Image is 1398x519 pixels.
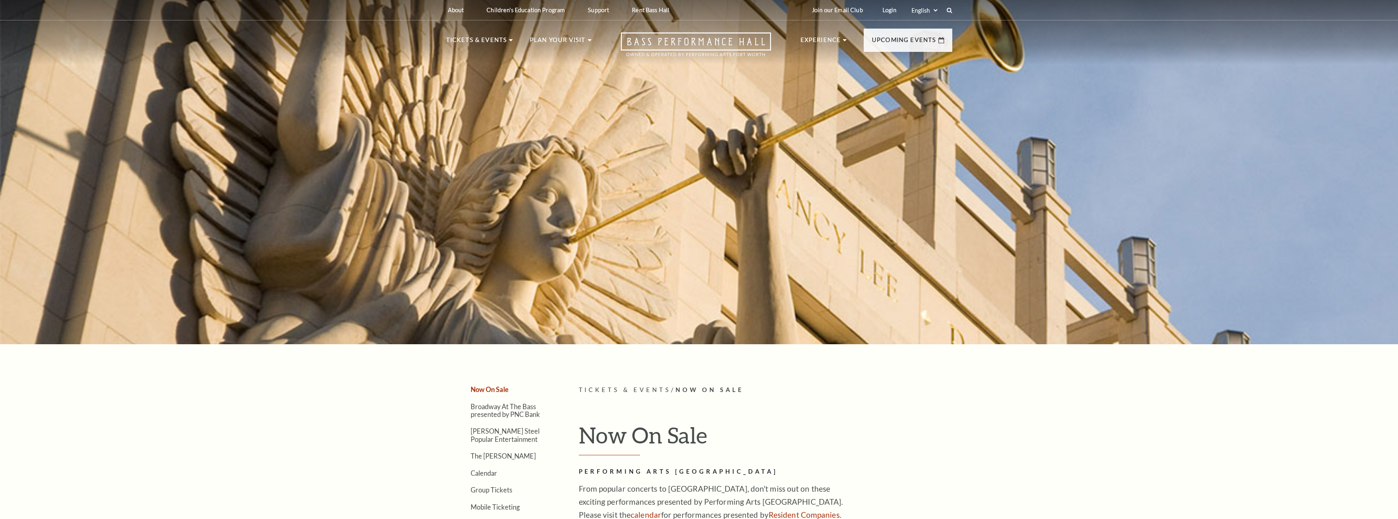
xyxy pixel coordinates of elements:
[676,386,744,393] span: Now On Sale
[471,427,540,443] a: [PERSON_NAME] Steel Popular Entertainment
[471,403,540,418] a: Broadway At The Bass presented by PNC Bank
[471,452,536,460] a: The [PERSON_NAME]
[530,35,586,50] p: Plan Your Visit
[446,35,507,50] p: Tickets & Events
[471,486,512,494] a: Group Tickets
[910,7,939,14] select: Select:
[579,467,844,477] h2: Performing Arts [GEOGRAPHIC_DATA]
[872,35,936,50] p: Upcoming Events
[471,503,520,511] a: Mobile Ticketing
[448,7,464,13] p: About
[579,386,671,393] span: Tickets & Events
[579,422,952,455] h1: Now On Sale
[471,385,509,393] a: Now On Sale
[487,7,565,13] p: Children's Education Program
[471,469,497,477] a: Calendar
[800,35,841,50] p: Experience
[632,7,669,13] p: Rent Bass Hall
[588,7,609,13] p: Support
[579,385,952,395] p: /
